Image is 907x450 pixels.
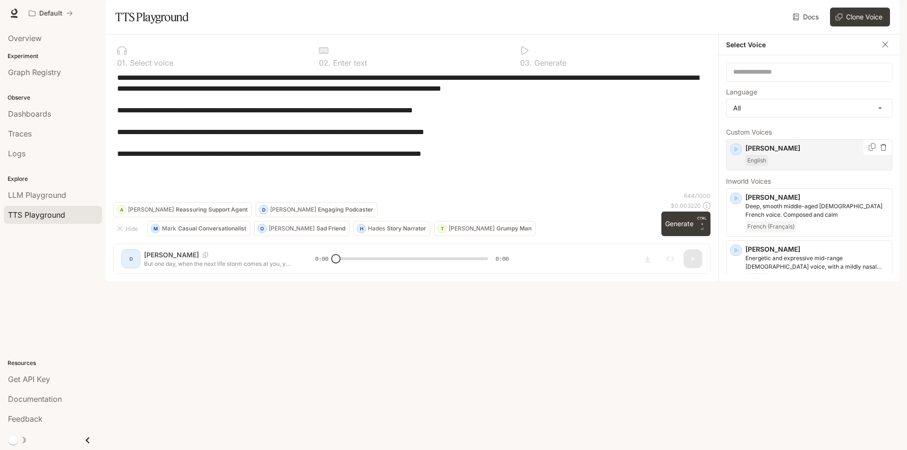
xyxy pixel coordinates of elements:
span: French (Français) [745,221,796,232]
p: [PERSON_NAME] [745,245,888,254]
p: Casual Conversationalist [178,226,246,231]
button: Clone Voice [830,8,890,26]
button: HHadesStory Narrator [353,221,430,236]
p: Grumpy Man [496,226,531,231]
p: Engaging Podcaster [318,207,373,212]
p: Mark [162,226,176,231]
h1: TTS Playground [115,8,188,26]
button: All workspaces [25,4,77,23]
p: Custom Voices [726,129,892,136]
p: [PERSON_NAME] [270,207,316,212]
p: [PERSON_NAME] [745,193,888,202]
div: D [259,202,268,217]
p: Enter text [331,59,367,67]
div: A [117,202,126,217]
div: O [258,221,266,236]
span: English [745,273,768,284]
div: All [727,99,892,117]
button: D[PERSON_NAME]Engaging Podcaster [256,202,377,217]
p: [PERSON_NAME] [745,144,888,153]
button: Hide [113,221,144,236]
p: [PERSON_NAME] [269,226,315,231]
p: 0 2 . [319,59,331,67]
button: GenerateCTRL +⏎ [661,212,710,236]
p: Inworld Voices [726,178,892,185]
p: Reassuring Support Agent [176,207,248,212]
div: T [438,221,446,236]
button: A[PERSON_NAME]Reassuring Support Agent [113,202,252,217]
p: Default [39,9,62,17]
p: Hades [368,226,385,231]
p: 0 3 . [520,59,532,67]
p: Select voice [128,59,173,67]
p: Sad Friend [317,226,345,231]
button: Copy Voice ID [867,143,877,151]
p: [PERSON_NAME] [449,226,495,231]
a: Docs [791,8,822,26]
p: [PERSON_NAME] [128,207,174,212]
div: M [151,221,160,236]
span: English [745,155,768,166]
p: Story Narrator [387,226,426,231]
p: Language [726,89,757,95]
p: CTRL + [697,215,707,227]
p: Deep, smooth middle-aged male French voice. Composed and calm [745,202,888,219]
p: Generate [532,59,566,67]
button: MMarkCasual Conversationalist [147,221,250,236]
button: T[PERSON_NAME]Grumpy Man [434,221,536,236]
button: O[PERSON_NAME]Sad Friend [254,221,350,236]
p: Energetic and expressive mid-range male voice, with a mildly nasal quality [745,254,888,271]
p: ⏎ [697,215,707,232]
div: H [357,221,366,236]
p: 0 1 . [117,59,128,67]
